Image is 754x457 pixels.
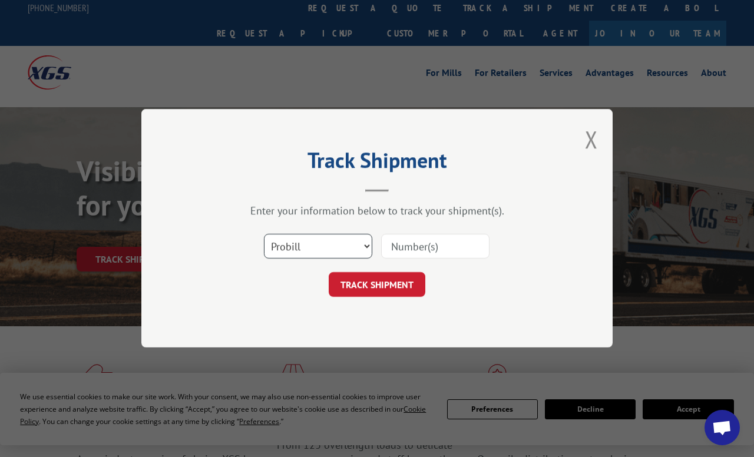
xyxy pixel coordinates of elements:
[705,410,740,445] div: Open chat
[200,152,554,174] h2: Track Shipment
[329,273,425,297] button: TRACK SHIPMENT
[585,124,598,155] button: Close modal
[200,204,554,218] div: Enter your information below to track your shipment(s).
[381,234,490,259] input: Number(s)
